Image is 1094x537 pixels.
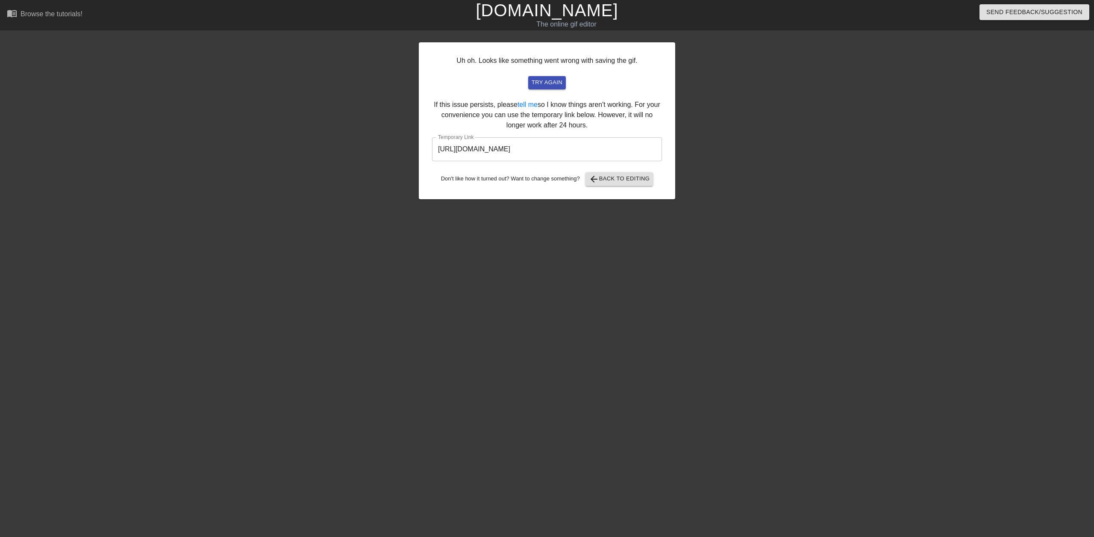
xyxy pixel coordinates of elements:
button: Send Feedback/Suggestion [979,4,1089,20]
div: Uh oh. Looks like something went wrong with saving the gif. If this issue persists, please so I k... [419,42,675,199]
a: Browse the tutorials! [7,8,82,21]
span: menu_book [7,8,17,18]
span: try again [532,78,562,88]
button: try again [528,76,566,89]
div: The online gif editor [369,19,764,30]
div: Browse the tutorials! [21,10,82,18]
span: Send Feedback/Suggestion [986,7,1082,18]
span: arrow_back [589,174,599,184]
a: [DOMAIN_NAME] [476,1,618,20]
button: Back to Editing [585,172,653,186]
span: Back to Editing [589,174,650,184]
a: tell me [518,101,538,108]
div: Don't like how it turned out? Want to change something? [432,172,662,186]
input: bare [432,137,662,161]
